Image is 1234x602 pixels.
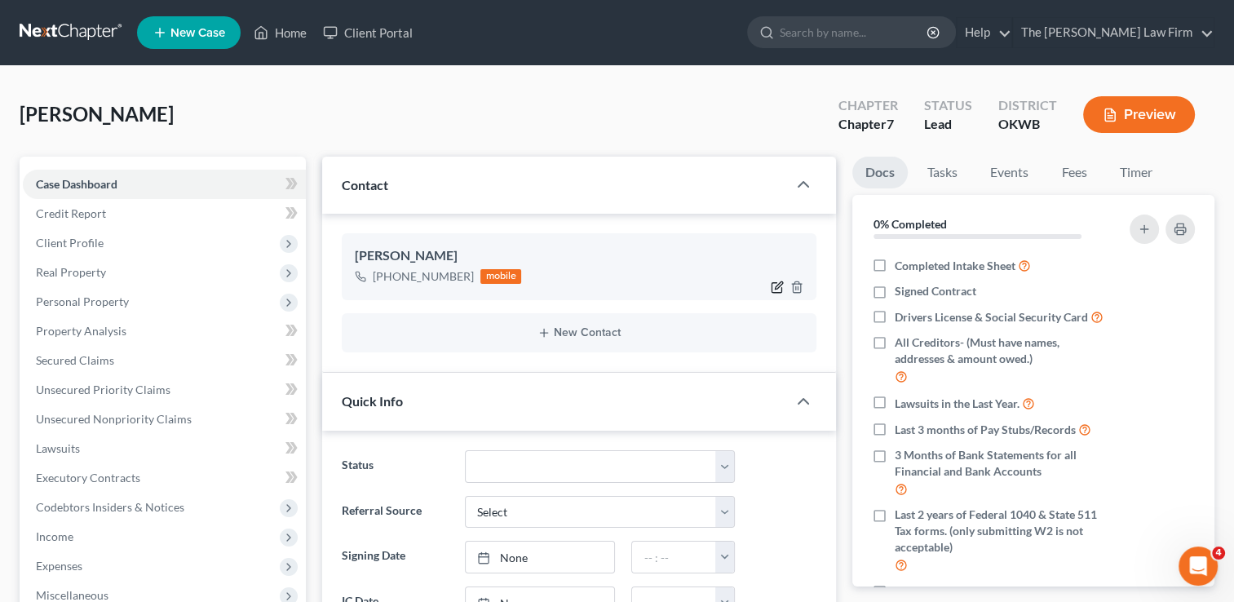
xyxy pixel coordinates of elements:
a: Client Portal [315,18,421,47]
span: Expenses [36,559,82,573]
div: [PHONE_NUMBER] [373,268,474,285]
span: Quick Info [342,393,403,409]
label: Status [334,450,456,483]
a: Help [957,18,1011,47]
a: None [466,542,615,573]
span: Miscellaneous [36,588,108,602]
a: Case Dashboard [23,170,306,199]
a: Timer [1107,157,1165,188]
div: Status [924,96,972,115]
span: Case Dashboard [36,177,117,191]
span: Credit Report [36,206,106,220]
span: Client Profile [36,236,104,250]
span: Contact [342,177,388,193]
span: Drivers License & Social Security Card [895,309,1088,325]
div: mobile [480,269,521,284]
span: Income [36,529,73,543]
span: Real Property Deeds and Mortgages [895,584,1076,600]
a: Events [977,157,1042,188]
a: Unsecured Nonpriority Claims [23,405,306,434]
a: Secured Claims [23,346,306,375]
span: All Creditors- (Must have names, addresses & amount owed.) [895,334,1110,367]
label: Referral Source [334,496,456,529]
span: Real Property [36,265,106,279]
span: 3 Months of Bank Statements for all Financial and Bank Accounts [895,447,1110,480]
span: Unsecured Priority Claims [36,383,170,396]
span: Completed Intake Sheet [895,258,1015,274]
button: New Contact [355,326,803,339]
input: -- : -- [632,542,716,573]
a: Credit Report [23,199,306,228]
div: Chapter [838,96,898,115]
label: Signing Date [334,541,456,573]
div: [PERSON_NAME] [355,246,803,266]
input: Search by name... [780,17,929,47]
span: Property Analysis [36,324,126,338]
a: Docs [852,157,908,188]
span: Lawsuits [36,441,80,455]
a: Home [245,18,315,47]
iframe: Intercom live chat [1179,547,1218,586]
span: Secured Claims [36,353,114,367]
div: District [998,96,1057,115]
span: Personal Property [36,294,129,308]
span: Signed Contract [895,283,976,299]
a: Tasks [914,157,971,188]
a: The [PERSON_NAME] Law Firm [1013,18,1214,47]
span: 4 [1212,547,1225,560]
a: Unsecured Priority Claims [23,375,306,405]
div: Lead [924,115,972,134]
button: Preview [1083,96,1195,133]
a: Property Analysis [23,316,306,346]
a: Lawsuits [23,434,306,463]
span: Last 2 years of Federal 1040 & State 511 Tax forms. (only submitting W2 is not acceptable) [895,507,1110,556]
a: Fees [1048,157,1100,188]
span: Codebtors Insiders & Notices [36,500,184,514]
span: Lawsuits in the Last Year. [895,396,1019,412]
span: New Case [170,27,225,39]
div: Chapter [838,115,898,134]
span: Last 3 months of Pay Stubs/Records [895,422,1076,438]
span: 7 [887,116,894,131]
span: [PERSON_NAME] [20,102,174,126]
span: Executory Contracts [36,471,140,485]
div: OKWB [998,115,1057,134]
a: Executory Contracts [23,463,306,493]
span: Unsecured Nonpriority Claims [36,412,192,426]
strong: 0% Completed [874,217,947,231]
